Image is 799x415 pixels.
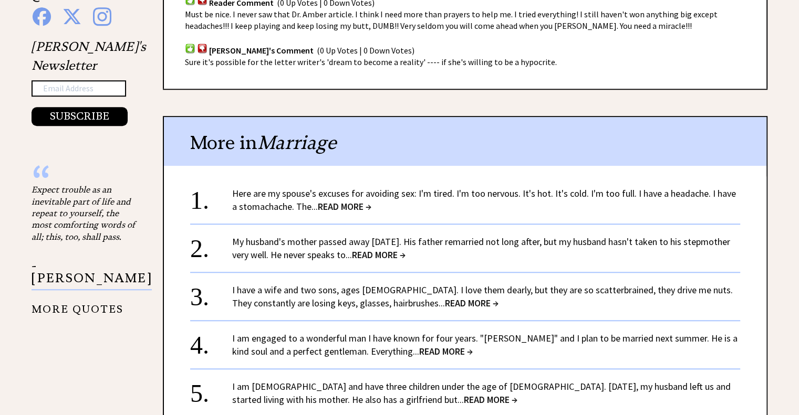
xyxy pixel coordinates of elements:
span: [PERSON_NAME]'s Comment [209,45,314,56]
span: (0 Up Votes | 0 Down Votes) [317,45,414,56]
div: More in [164,117,766,166]
span: READ MORE → [318,200,371,212]
img: x%20blue.png [63,7,81,26]
div: 1. [190,187,232,206]
a: I am [DEMOGRAPHIC_DATA] and have three children under the age of [DEMOGRAPHIC_DATA]. [DATE], my h... [232,380,731,406]
div: [PERSON_NAME]'s Newsletter [32,37,146,126]
div: “ [32,173,137,184]
span: READ MORE → [352,249,406,261]
input: Email Address [32,80,126,97]
img: instagram%20blue.png [93,7,111,26]
a: Here are my spouse's excuses for avoiding sex: I'm tired. I'm too nervous. It's hot. It's cold. I... [232,187,736,212]
button: SUBSCRIBE [32,107,128,126]
span: Sure it's possible for the letter writer's 'dream to become a reality' ---- if she's willing to b... [185,57,557,67]
span: Must be nice. I never saw that Dr. Amber article. I think I need more than prayers to help me. I ... [185,9,718,31]
div: Expect trouble as an inevitable part of life and repeat to yourself, the most comforting words of... [32,184,137,242]
a: I am engaged to a wonderful man I have known for four years. "[PERSON_NAME]" and I plan to be mar... [232,332,738,357]
div: 5. [190,380,232,399]
a: I have a wife and two sons, ages [DEMOGRAPHIC_DATA]. I love them dearly, but they are so scatterb... [232,284,733,309]
span: READ MORE → [464,393,517,406]
span: Marriage [257,131,336,154]
span: READ MORE → [445,297,499,309]
div: 4. [190,332,232,351]
a: MORE QUOTES [32,295,123,315]
span: READ MORE → [419,345,473,357]
div: 2. [190,235,232,254]
p: - [PERSON_NAME] [32,260,152,290]
a: My husband's mother passed away [DATE]. His father remarried not long after, but my husband hasn'... [232,236,730,261]
img: votdown.png [197,43,207,53]
div: 3. [190,283,232,303]
img: facebook%20blue.png [33,7,51,26]
img: votup.png [185,43,195,53]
